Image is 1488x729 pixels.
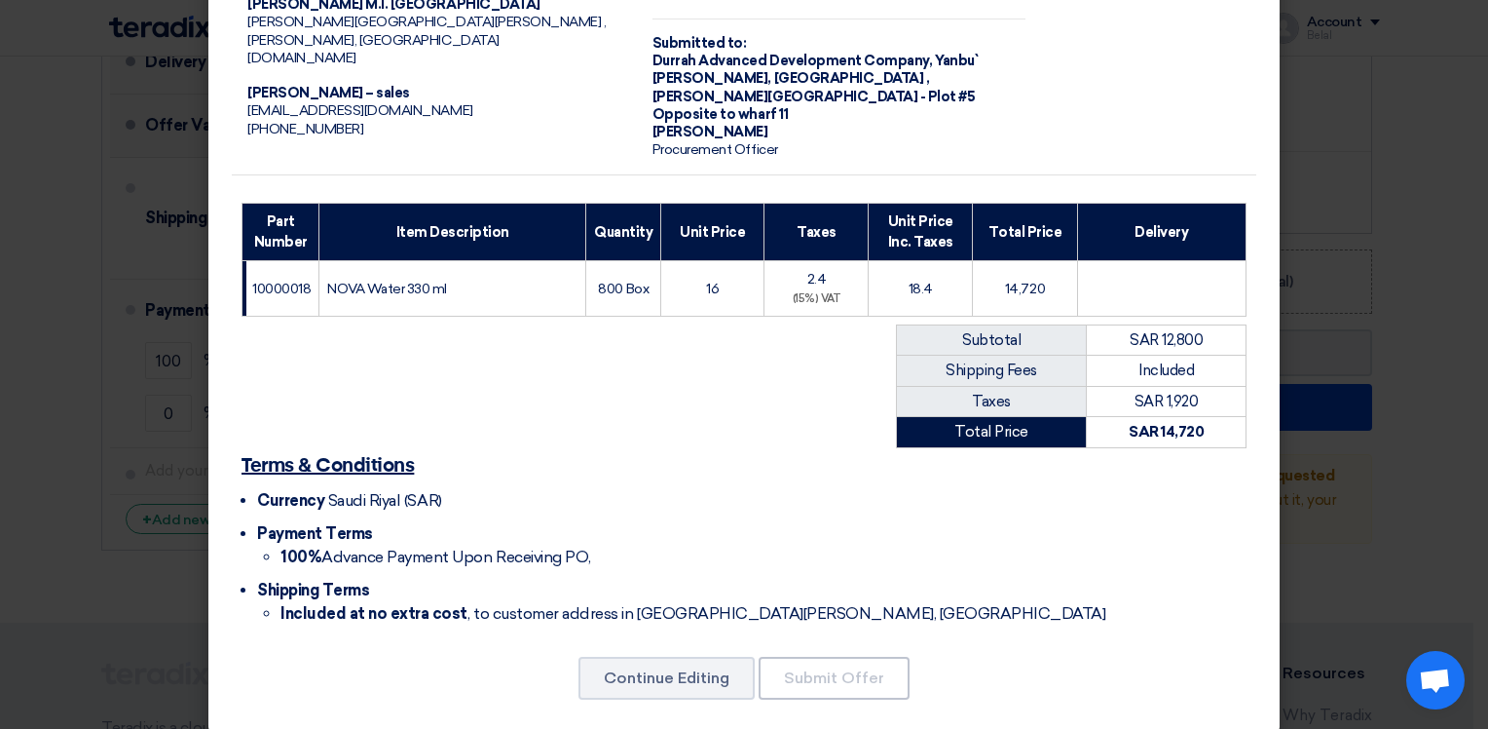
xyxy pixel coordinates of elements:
[247,14,606,48] span: [PERSON_NAME][GEOGRAPHIC_DATA][PERSON_NAME] , [PERSON_NAME], [GEOGRAPHIC_DATA]
[652,35,747,52] strong: Submitted to:
[578,657,755,700] button: Continue Editing
[652,124,768,140] span: [PERSON_NAME]
[1087,325,1246,356] td: SAR 12,800
[897,417,1087,448] td: Total Price
[280,548,321,566] strong: 100%
[909,281,933,297] span: 18.4
[247,50,356,66] span: [DOMAIN_NAME]
[897,386,1087,417] td: Taxes
[1129,423,1204,441] strong: SAR 14,720
[257,491,324,510] span: Currency
[242,204,319,261] th: Part Number
[598,281,649,297] span: 800 Box
[280,602,1246,626] li: , to customer address in [GEOGRAPHIC_DATA][PERSON_NAME], [GEOGRAPHIC_DATA]
[897,325,1087,356] td: Subtotal
[1138,362,1194,379] span: Included
[319,204,586,261] th: Item Description
[257,524,373,543] span: Payment Terms
[652,141,778,158] span: Procurement Officer
[661,204,764,261] th: Unit Price
[764,204,869,261] th: Taxes
[247,121,363,137] span: [PHONE_NUMBER]
[1077,204,1246,261] th: Delivery
[772,291,860,308] div: (15%) VAT
[807,271,827,288] span: 2.4
[897,356,1087,387] td: Shipping Fees
[247,85,621,102] div: [PERSON_NAME] – sales
[242,261,319,317] td: 10000018
[1135,393,1199,410] span: SAR 1,920
[247,102,473,119] span: [EMAIL_ADDRESS][DOMAIN_NAME]
[328,491,442,510] span: Saudi Riyal (SAR)
[973,204,1077,261] th: Total Price
[586,204,661,261] th: Quantity
[280,548,591,566] span: Advance Payment Upon Receiving PO,
[1406,651,1465,710] div: Open chat
[869,204,973,261] th: Unit Price Inc. Taxes
[242,456,414,476] u: Terms & Conditions
[280,604,467,623] strong: Included at no extra cost
[706,281,719,297] span: 16
[759,657,910,700] button: Submit Offer
[652,53,978,123] span: Yanbu` [PERSON_NAME], [GEOGRAPHIC_DATA] ,[PERSON_NAME][GEOGRAPHIC_DATA] - Plot #5 Opposite to wha...
[327,281,447,297] span: NOVA Water 330 ml
[1005,281,1045,297] span: 14,720
[257,581,369,599] span: Shipping Terms
[652,53,933,69] span: Durrah Advanced Development Company,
